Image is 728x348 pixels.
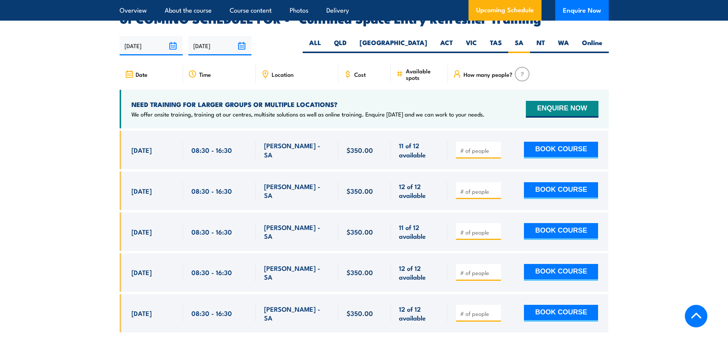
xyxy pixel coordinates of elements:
[434,38,459,53] label: ACT
[131,146,152,154] span: [DATE]
[264,264,330,282] span: [PERSON_NAME] - SA
[191,309,232,317] span: 08:30 - 16:30
[191,227,232,236] span: 08:30 - 16:30
[399,264,439,282] span: 12 of 12 available
[347,186,373,195] span: $350.00
[460,147,498,154] input: # of people
[136,71,148,78] span: Date
[526,101,598,118] button: ENQUIRE NOW
[551,38,576,53] label: WA
[347,268,373,277] span: $350.00
[460,188,498,195] input: # of people
[399,182,439,200] span: 12 of 12 available
[460,269,498,277] input: # of people
[399,223,439,241] span: 11 of 12 available
[303,38,328,53] label: ALL
[399,304,439,322] span: 12 of 12 available
[347,146,373,154] span: $350.00
[347,309,373,317] span: $350.00
[199,71,211,78] span: Time
[120,13,609,24] h2: UPCOMING SCHEDULE FOR - "Confined Space Entry Refresher Training"
[459,38,483,53] label: VIC
[354,71,366,78] span: Cost
[347,227,373,236] span: $350.00
[272,71,293,78] span: Location
[264,182,330,200] span: [PERSON_NAME] - SA
[131,309,152,317] span: [DATE]
[576,38,609,53] label: Online
[264,223,330,241] span: [PERSON_NAME] - SA
[464,71,512,78] span: How many people?
[264,141,330,159] span: [PERSON_NAME] - SA
[131,227,152,236] span: [DATE]
[460,228,498,236] input: # of people
[131,186,152,195] span: [DATE]
[131,100,485,108] h4: NEED TRAINING FOR LARGER GROUPS OR MULTIPLE LOCATIONS?
[328,38,353,53] label: QLD
[353,38,434,53] label: [GEOGRAPHIC_DATA]
[191,146,232,154] span: 08:30 - 16:30
[508,38,530,53] label: SA
[191,268,232,277] span: 08:30 - 16:30
[188,36,251,55] input: To date
[399,141,439,159] span: 11 of 12 available
[524,305,598,322] button: BOOK COURSE
[120,36,183,55] input: From date
[524,142,598,159] button: BOOK COURSE
[460,310,498,317] input: # of people
[524,182,598,199] button: BOOK COURSE
[524,223,598,240] button: BOOK COURSE
[131,110,485,118] p: We offer onsite training, training at our centres, multisite solutions as well as online training...
[530,38,551,53] label: NT
[131,268,152,277] span: [DATE]
[264,304,330,322] span: [PERSON_NAME] - SA
[191,186,232,195] span: 08:30 - 16:30
[483,38,508,53] label: TAS
[524,264,598,281] button: BOOK COURSE
[406,68,442,81] span: Available spots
